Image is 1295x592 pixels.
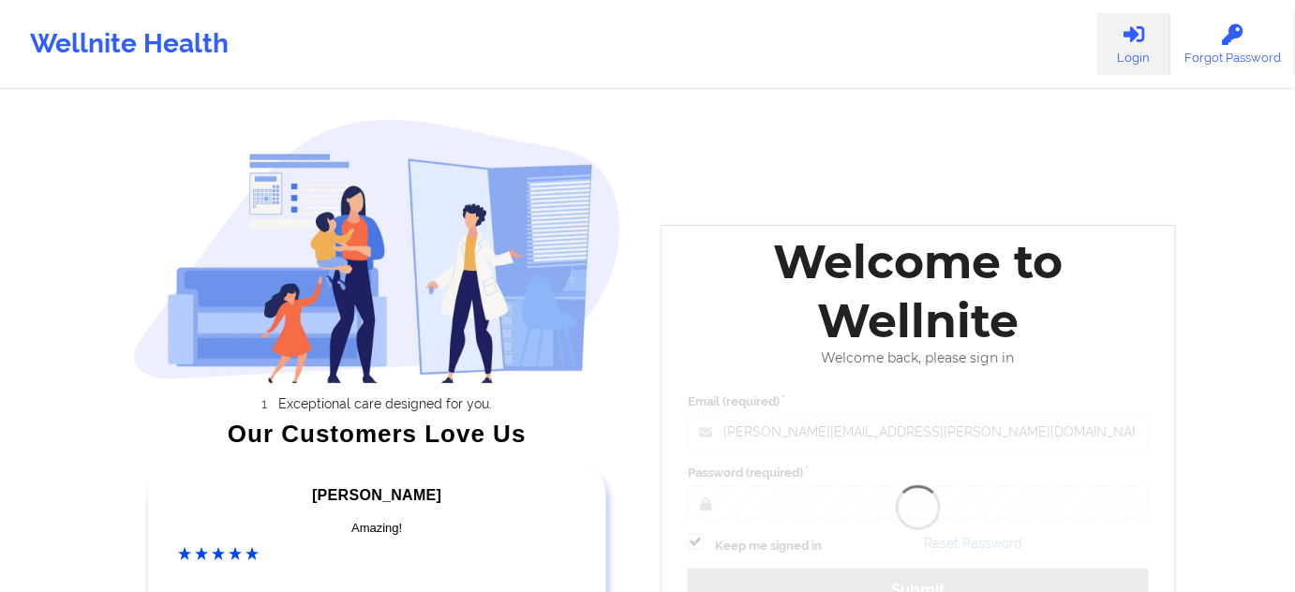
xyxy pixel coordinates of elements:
span: [PERSON_NAME] [312,487,441,503]
div: Welcome back, please sign in [675,350,1162,366]
img: wellnite-auth-hero_200.c722682e.png [133,118,622,383]
div: Amazing! [179,519,576,538]
a: Login [1097,13,1170,75]
div: Our Customers Love Us [133,424,622,443]
div: Welcome to Wellnite [675,232,1162,350]
li: Exceptional care designed for you. [149,396,621,411]
a: Forgot Password [1170,13,1295,75]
